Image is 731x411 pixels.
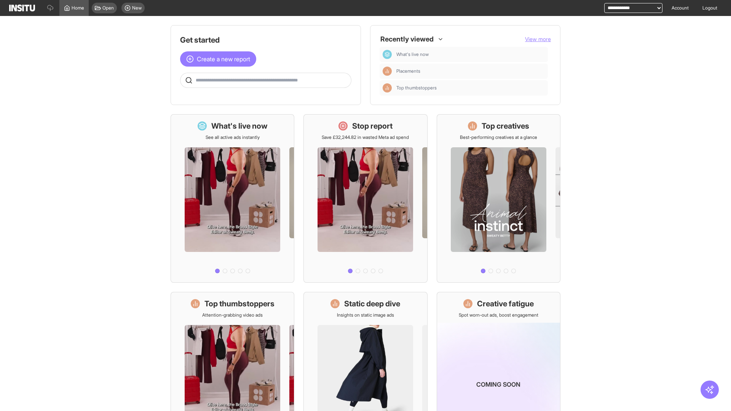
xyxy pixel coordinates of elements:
[202,312,263,318] p: Attention-grabbing video ads
[383,83,392,92] div: Insights
[337,312,394,318] p: Insights on static image ads
[72,5,84,11] span: Home
[437,114,560,283] a: Top creativesBest-performing creatives at a glance
[180,51,256,67] button: Create a new report
[383,50,392,59] div: Dashboard
[102,5,114,11] span: Open
[482,121,529,131] h1: Top creatives
[204,298,275,309] h1: Top thumbstoppers
[344,298,400,309] h1: Static deep dive
[303,114,427,283] a: Stop reportSave £32,244.82 in wasted Meta ad spend
[352,121,393,131] h1: Stop report
[396,51,429,57] span: What's live now
[171,114,294,283] a: What's live nowSee all active ads instantly
[197,54,250,64] span: Create a new report
[180,35,351,45] h1: Get started
[396,68,545,74] span: Placements
[396,68,420,74] span: Placements
[396,51,545,57] span: What's live now
[206,134,260,140] p: See all active ads instantly
[9,5,35,11] img: Logo
[322,134,409,140] p: Save £32,244.82 in wasted Meta ad spend
[525,35,551,43] button: View more
[396,85,545,91] span: Top thumbstoppers
[460,134,537,140] p: Best-performing creatives at a glance
[525,36,551,42] span: View more
[211,121,268,131] h1: What's live now
[396,85,437,91] span: Top thumbstoppers
[132,5,142,11] span: New
[383,67,392,76] div: Insights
